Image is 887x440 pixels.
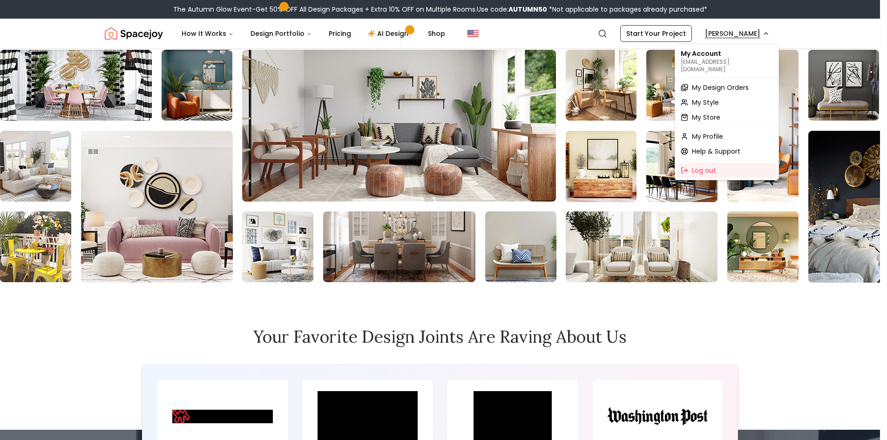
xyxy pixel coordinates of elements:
p: [EMAIL_ADDRESS][DOMAIN_NAME] [681,58,773,73]
span: My Store [692,113,720,122]
div: [PERSON_NAME] [675,44,779,180]
span: Help & Support [692,147,740,156]
span: My Style [692,98,719,107]
a: My Design Orders [677,80,777,95]
a: Help & Support [677,144,777,159]
a: My Style [677,95,777,110]
a: My Profile [677,129,777,144]
a: My Store [677,110,777,125]
span: Log out [692,166,716,175]
span: My Profile [692,132,723,141]
div: My Account [677,46,777,76]
span: My Design Orders [692,83,749,92]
